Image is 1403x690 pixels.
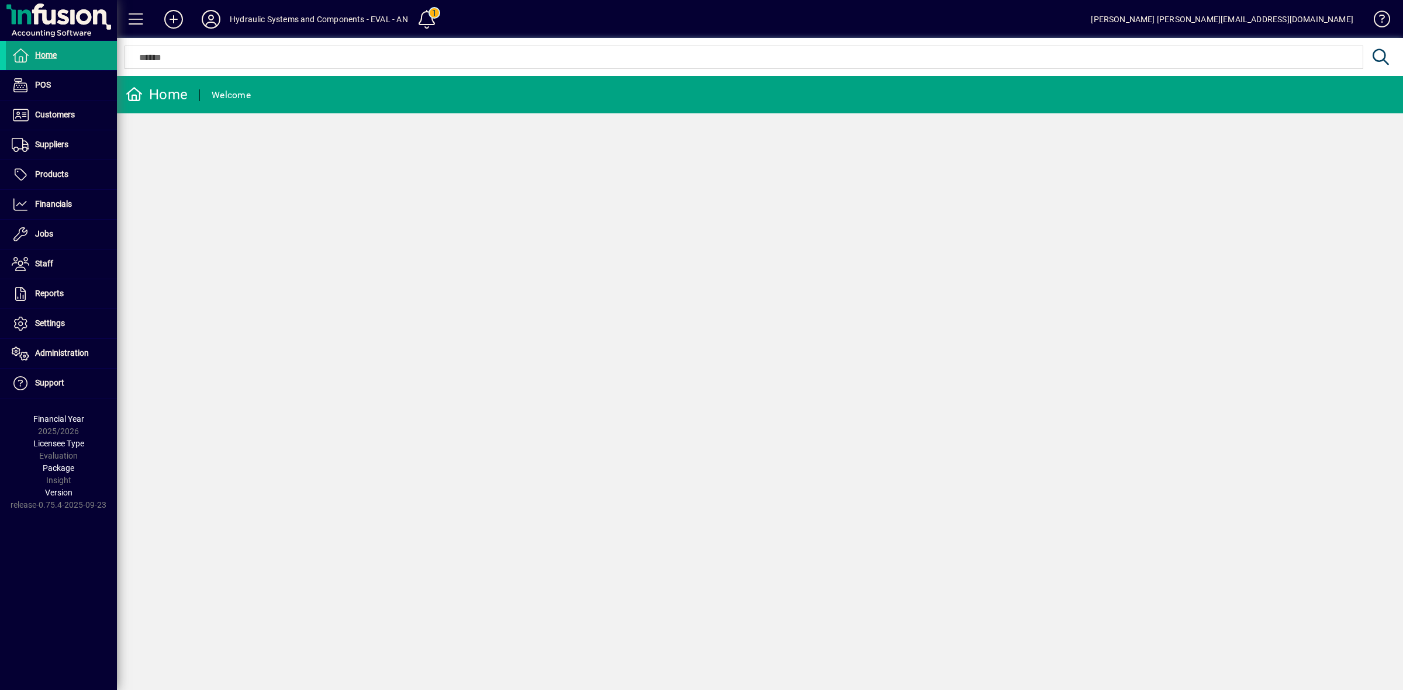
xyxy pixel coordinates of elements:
[35,199,72,209] span: Financials
[6,130,117,160] a: Suppliers
[35,229,53,238] span: Jobs
[230,10,408,29] div: Hydraulic Systems and Components - EVAL - AN
[6,160,117,189] a: Products
[35,378,64,387] span: Support
[35,110,75,119] span: Customers
[35,80,51,89] span: POS
[43,463,74,473] span: Package
[35,289,64,298] span: Reports
[6,369,117,398] a: Support
[155,9,192,30] button: Add
[1091,10,1353,29] div: [PERSON_NAME] [PERSON_NAME][EMAIL_ADDRESS][DOMAIN_NAME]
[6,190,117,219] a: Financials
[1365,2,1388,40] a: Knowledge Base
[126,85,188,104] div: Home
[6,71,117,100] a: POS
[33,414,84,424] span: Financial Year
[35,50,57,60] span: Home
[192,9,230,30] button: Profile
[33,439,84,448] span: Licensee Type
[35,259,53,268] span: Staff
[6,220,117,249] a: Jobs
[6,279,117,308] a: Reports
[6,100,117,130] a: Customers
[35,348,89,358] span: Administration
[35,318,65,328] span: Settings
[6,339,117,368] a: Administration
[6,309,117,338] a: Settings
[45,488,72,497] span: Version
[6,249,117,279] a: Staff
[212,86,251,105] div: Welcome
[35,169,68,179] span: Products
[35,140,68,149] span: Suppliers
